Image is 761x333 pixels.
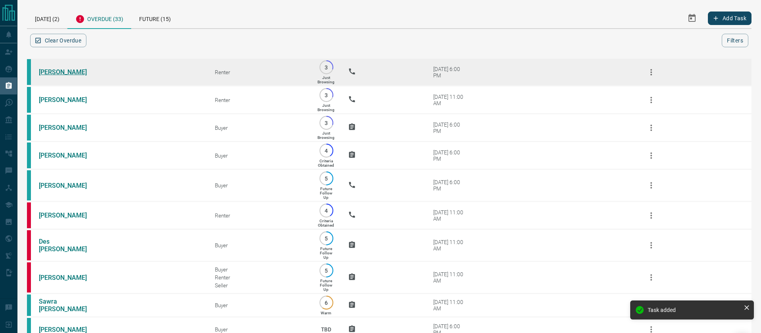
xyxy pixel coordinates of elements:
[323,64,329,70] p: 3
[215,282,304,289] div: Seller
[433,66,467,79] div: [DATE] 6:00 PM
[27,230,31,260] div: property.ca
[39,152,98,159] a: [PERSON_NAME]
[215,182,304,189] div: Buyer
[39,212,98,219] a: [PERSON_NAME]
[27,262,31,293] div: property.ca
[30,34,86,47] button: Clear Overdue
[722,34,748,47] button: Filters
[27,8,67,28] div: [DATE] (2)
[39,238,98,253] a: Des [PERSON_NAME]
[708,12,751,25] button: Add Task
[433,149,467,162] div: [DATE] 6:00 PM
[323,235,329,241] p: 5
[323,148,329,154] p: 4
[27,142,31,168] div: condos.ca
[320,246,332,260] p: Future Follow Up
[320,187,332,200] p: Future Follow Up
[323,92,329,98] p: 3
[321,311,331,315] p: Warm
[131,8,179,28] div: Future (15)
[648,307,740,313] div: Task added
[27,87,31,113] div: condos.ca
[215,69,304,75] div: Renter
[39,124,98,131] a: [PERSON_NAME]
[39,96,98,104] a: [PERSON_NAME]
[215,97,304,103] div: Renter
[215,326,304,333] div: Buyer
[323,268,329,273] p: 5
[318,159,334,167] p: Criteria Obtained
[317,131,335,140] p: Just Browsing
[433,94,467,106] div: [DATE] 11:00 AM
[320,279,332,292] p: Future Follow Up
[433,209,467,222] div: [DATE] 11:00 AM
[27,115,31,141] div: condos.ca
[215,266,304,273] div: Buyer
[433,299,467,312] div: [DATE] 11:00 AM
[39,298,98,313] a: Sawra [PERSON_NAME]
[27,59,31,85] div: condos.ca
[318,219,334,227] p: Criteria Obtained
[323,120,329,126] p: 3
[317,75,335,84] p: Just Browsing
[215,242,304,248] div: Buyer
[215,274,304,281] div: Renter
[433,179,467,192] div: [DATE] 6:00 PM
[39,182,98,189] a: [PERSON_NAME]
[323,208,329,214] p: 4
[27,202,31,228] div: property.ca
[39,68,98,76] a: [PERSON_NAME]
[433,239,467,252] div: [DATE] 11:00 AM
[433,271,467,284] div: [DATE] 11:00 AM
[67,8,131,29] div: Overdue (33)
[27,295,31,316] div: condos.ca
[215,302,304,308] div: Buyer
[323,300,329,306] p: 6
[433,121,467,134] div: [DATE] 6:00 PM
[215,152,304,159] div: Buyer
[317,103,335,112] p: Just Browsing
[39,274,98,281] a: [PERSON_NAME]
[215,125,304,131] div: Buyer
[323,175,329,181] p: 5
[27,170,31,200] div: condos.ca
[683,9,702,28] button: Select Date Range
[215,212,304,219] div: Renter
